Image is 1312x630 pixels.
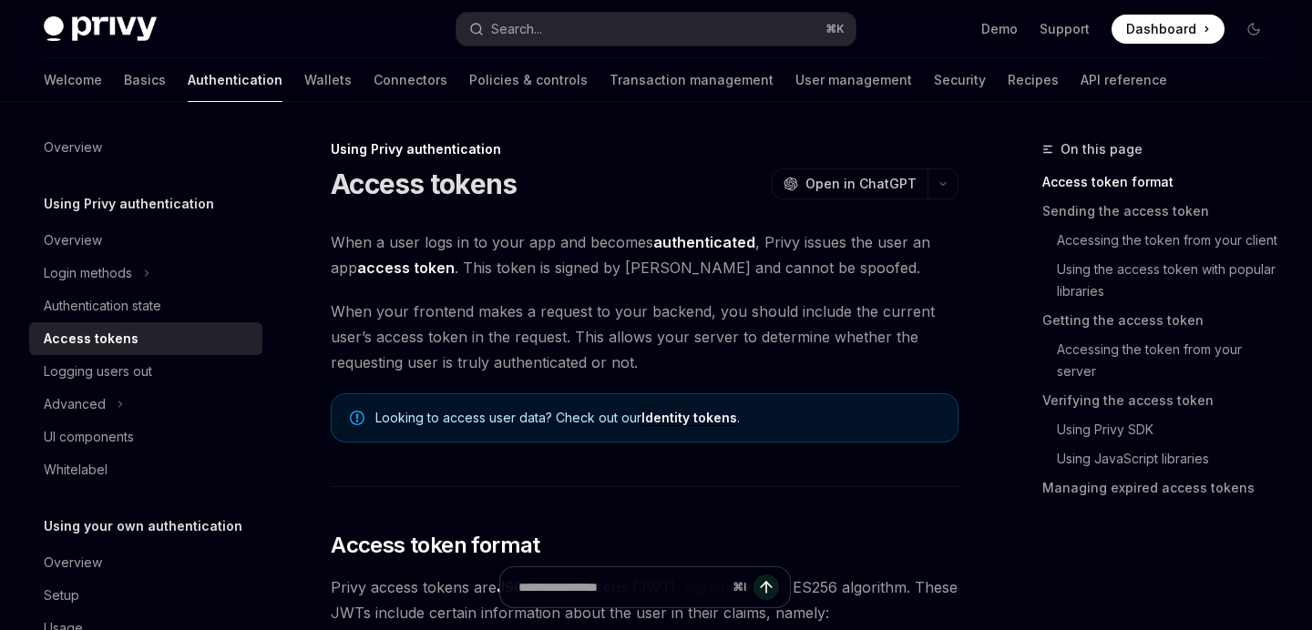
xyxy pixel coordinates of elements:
[44,515,242,537] h5: Using your own authentication
[304,58,352,102] a: Wallets
[1042,473,1283,503] a: Managing expired access tokens
[825,22,845,36] span: ⌘ K
[934,58,986,102] a: Security
[331,229,958,280] span: When a user logs in to your app and becomes , Privy issues the user an app . This token is signed...
[1042,168,1283,197] a: Access token format
[641,410,737,426] a: Identity tokens
[772,168,928,199] button: Open in ChatGPT
[1042,255,1283,306] a: Using the access token with popular libraries
[44,193,214,215] h5: Using Privy authentication
[1126,20,1196,38] span: Dashboard
[29,224,262,257] a: Overview
[491,18,542,40] div: Search...
[331,168,517,200] h1: Access tokens
[1239,15,1268,44] button: Toggle dark mode
[456,13,855,46] button: Open search
[44,584,79,606] div: Setup
[44,262,132,284] div: Login methods
[1042,335,1283,386] a: Accessing the token from your server
[1042,444,1283,473] a: Using JavaScript libraries
[29,579,262,612] a: Setup
[29,131,262,164] a: Overview
[29,355,262,388] a: Logging users out
[1042,415,1283,444] a: Using Privy SDK
[1008,58,1059,102] a: Recipes
[374,58,447,102] a: Connectors
[1042,197,1283,226] a: Sending the access token
[1042,226,1283,255] a: Accessing the token from your client
[44,16,157,42] img: dark logo
[29,257,262,290] button: Toggle Login methods section
[29,290,262,322] a: Authentication state
[610,58,774,102] a: Transaction management
[44,426,134,448] div: UI components
[44,137,102,158] div: Overview
[1042,386,1283,415] a: Verifying the access token
[44,58,102,102] a: Welcome
[29,388,262,421] button: Toggle Advanced section
[44,393,106,415] div: Advanced
[1112,15,1225,44] a: Dashboard
[331,299,958,375] span: When your frontend makes a request to your backend, you should include the current user’s access ...
[1042,306,1283,335] a: Getting the access token
[44,552,102,574] div: Overview
[981,20,1018,38] a: Demo
[44,328,138,350] div: Access tokens
[1061,138,1143,160] span: On this page
[44,295,161,317] div: Authentication state
[44,361,152,382] div: Logging users out
[44,229,102,251] div: Overview
[350,411,364,425] svg: Note
[805,175,917,193] span: Open in ChatGPT
[331,531,540,560] span: Access token format
[518,567,725,607] input: Ask a question...
[375,409,939,427] span: Looking to access user data? Check out our .
[753,574,779,600] button: Send message
[29,322,262,355] a: Access tokens
[1040,20,1090,38] a: Support
[795,58,912,102] a: User management
[331,140,958,158] div: Using Privy authentication
[29,421,262,453] a: UI components
[29,453,262,486] a: Whitelabel
[357,259,455,277] strong: access token
[469,58,588,102] a: Policies & controls
[1081,58,1167,102] a: API reference
[124,58,166,102] a: Basics
[188,58,282,102] a: Authentication
[653,233,755,251] strong: authenticated
[44,459,108,481] div: Whitelabel
[29,546,262,579] a: Overview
